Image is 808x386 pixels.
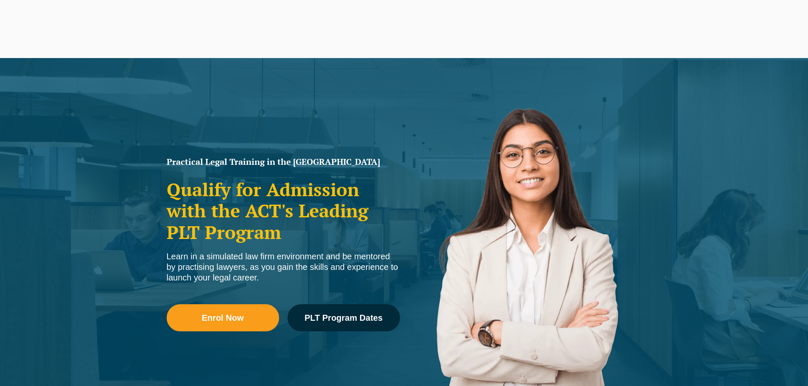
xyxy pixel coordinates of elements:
[167,251,400,283] div: Learn in a simulated law firm environment and be mentored by practising lawyers, as you gain the ...
[202,314,244,322] span: Enrol Now
[167,179,400,243] h2: Qualify for Admission with the ACT's Leading PLT Program
[305,314,383,322] span: PLT Program Dates
[167,304,279,331] a: Enrol Now
[288,304,400,331] a: PLT Program Dates
[167,158,400,166] h1: Practical Legal Training in the [GEOGRAPHIC_DATA]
